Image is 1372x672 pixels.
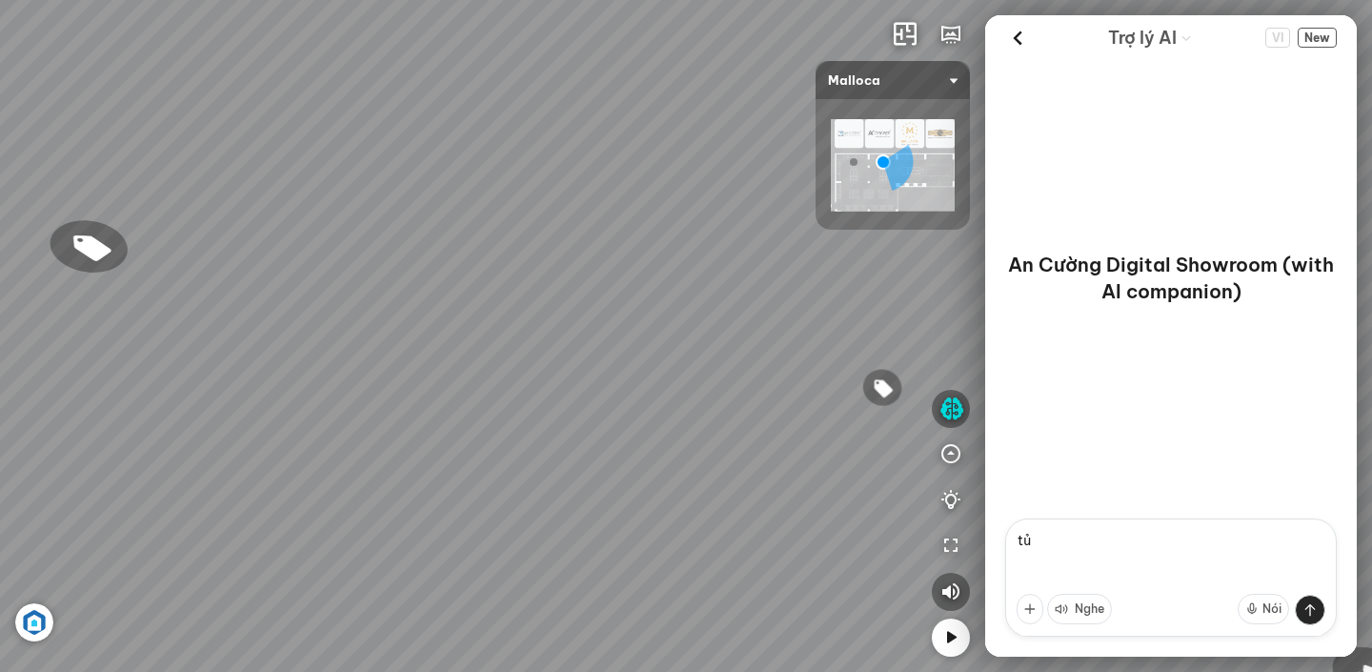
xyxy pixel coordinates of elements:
[15,603,53,641] img: Artboard_6_4x_1_F4RHW9YJWHU.jpg
[1238,594,1289,624] button: Nói
[828,61,958,99] span: Malloca
[1108,25,1177,51] span: Trợ lý AI
[1047,594,1112,624] button: Nghe
[1108,23,1192,52] div: AI Guide options
[831,119,955,212] img: 00_KXHYH3JVN6E4.png
[1265,28,1290,48] span: VI
[1298,28,1337,48] span: New
[1005,519,1337,637] textarea: tủ
[1298,28,1337,48] button: New Chat
[1265,28,1290,48] button: Change language
[1008,252,1334,305] p: An Cường Digital Showroom (with AI companion)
